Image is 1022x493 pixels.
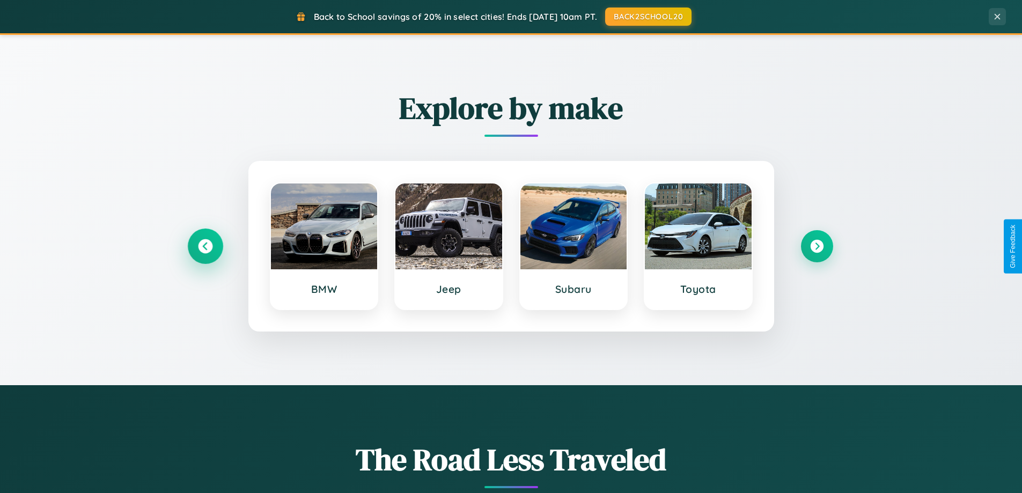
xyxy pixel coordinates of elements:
[406,283,491,296] h3: Jeep
[314,11,597,22] span: Back to School savings of 20% in select cities! Ends [DATE] 10am PT.
[656,283,741,296] h3: Toyota
[605,8,692,26] button: BACK2SCHOOL20
[189,439,833,480] h1: The Road Less Traveled
[531,283,616,296] h3: Subaru
[282,283,367,296] h3: BMW
[189,87,833,129] h2: Explore by make
[1009,225,1017,268] div: Give Feedback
